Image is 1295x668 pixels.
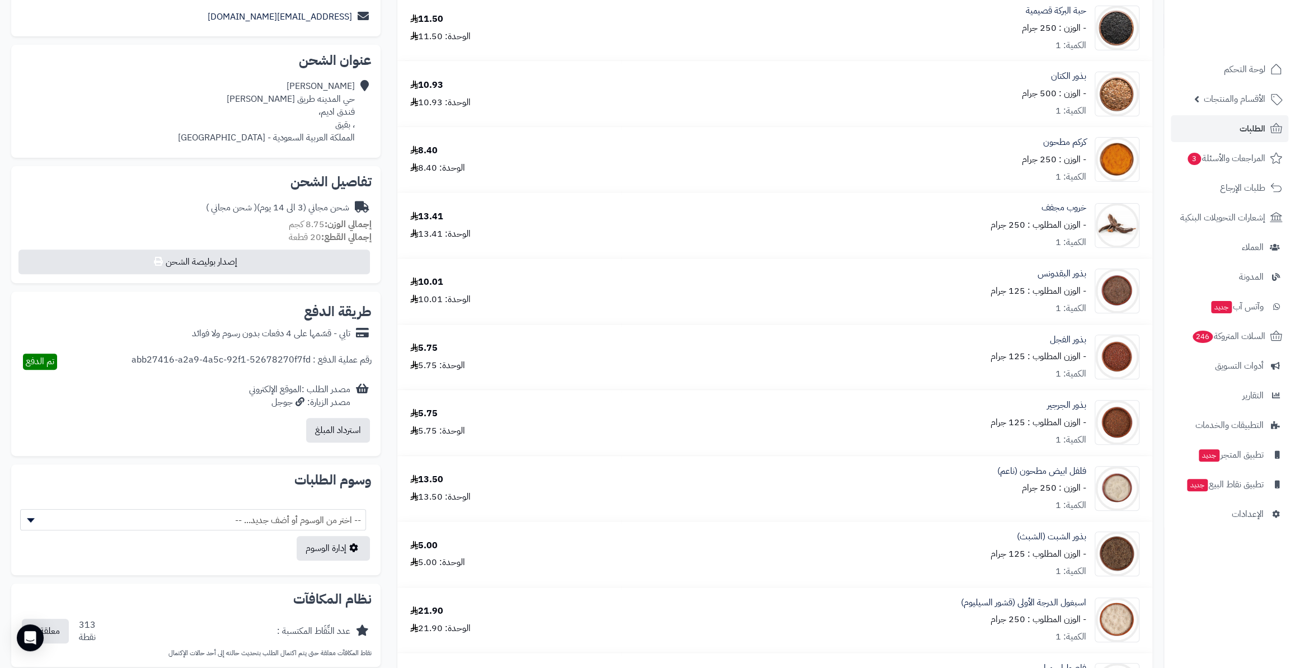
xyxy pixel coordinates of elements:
span: الطلبات [1240,121,1265,137]
small: - الوزن المطلوب : 125 جرام [991,284,1086,298]
span: لوحة التحكم [1224,62,1265,77]
img: 1628249871-Flax%20Seeds-90x90.jpg [1095,72,1139,116]
a: الطلبات [1171,115,1288,142]
img: 1639894895-Turmeric%20Powder%202-90x90.jpg [1095,137,1139,182]
a: المدونة [1171,264,1288,290]
a: إشعارات التحويلات البنكية [1171,204,1288,231]
a: طلبات الإرجاع [1171,175,1288,201]
small: - الوزن المطلوب : 125 جرام [991,350,1086,363]
small: - الوزن المطلوب : 250 جرام [991,613,1086,626]
div: الكمية: 1 [1055,565,1086,578]
div: 13.50 [410,473,443,486]
div: تابي - قسّمها على 4 دفعات بدون رسوم ولا فوائد [192,327,350,340]
div: الوحدة: 21.90 [410,622,471,635]
div: 13.41 [410,210,443,223]
a: التطبيقات والخدمات [1171,412,1288,439]
div: الكمية: 1 [1055,236,1086,249]
div: 11.50 [410,13,443,26]
div: Open Intercom Messenger [17,624,44,651]
img: 1633580797-Arugula%20Seeds-90x90.jpg [1095,400,1139,445]
div: شحن مجاني (3 الى 14 يوم) [206,201,349,214]
span: السلات المتروكة [1191,328,1265,344]
small: - الوزن المطلوب : 125 جرام [991,547,1086,561]
img: 1633580797-Radish%20Seeds-90x90.jpg [1095,335,1139,379]
a: التقارير [1171,382,1288,409]
a: بذور الجرجير [1047,399,1086,412]
div: 5.75 [410,342,438,355]
a: وآتس آبجديد [1171,293,1288,320]
div: عدد النِّقَاط المكتسبة : [277,625,350,638]
img: 1633580797-Parsley%20Seeds-90x90.jpg [1095,269,1139,313]
h2: تفاصيل الشحن [20,175,372,189]
img: logo-2.png [1219,26,1284,50]
div: الوحدة: 13.41 [410,228,471,241]
a: أدوات التسويق [1171,352,1288,379]
small: - الوزن : 250 جرام [1022,21,1086,35]
span: تم الدفع [26,355,54,368]
h2: وسوم الطلبات [20,473,372,487]
small: - الوزن : 250 جرام [1022,481,1086,495]
a: السلات المتروكة246 [1171,323,1288,350]
div: مصدر الطلب :الموقع الإلكتروني [249,383,350,409]
div: 10.93 [410,79,443,92]
span: جديد [1199,449,1219,462]
span: جديد [1211,301,1232,313]
span: -- اختر من الوسوم أو أضف جديد... -- [21,510,365,531]
div: 10.01 [410,276,443,289]
h2: طريقة الدفع [304,305,372,318]
a: خروب مجفف [1041,201,1086,214]
span: وآتس آب [1210,299,1264,314]
span: طلبات الإرجاع [1220,180,1265,196]
div: 5.75 [410,407,438,420]
div: الكمية: 1 [1055,302,1086,315]
div: مصدر الزيارة: جوجل [249,396,350,409]
a: تطبيق المتجرجديد [1171,441,1288,468]
div: 8.40 [410,144,438,157]
img: 1639900622-Dill%20Seeds-90x90.jpg [1095,531,1139,576]
a: المراجعات والأسئلة3 [1171,145,1288,172]
span: ( شحن مجاني ) [206,201,257,214]
small: - الوزن المطلوب : 250 جرام [991,218,1086,232]
div: الكمية: 1 [1055,105,1086,117]
div: 313 [79,619,96,645]
div: الكمية: 1 [1055,631,1086,643]
a: العملاء [1171,234,1288,261]
img: black%20caraway-90x90.jpg [1095,6,1139,50]
div: 21.90 [410,605,443,618]
button: إصدار بوليصة الشحن [18,250,370,274]
a: بذور الفجل [1050,333,1086,346]
small: - الوزن المطلوب : 125 جرام [991,416,1086,429]
div: الكمية: 1 [1055,39,1086,52]
div: الوحدة: 10.93 [410,96,471,109]
span: تطبيق نقاط البيع [1186,477,1264,492]
div: الوحدة: 5.00 [410,556,465,569]
div: 5.00 [410,539,438,552]
span: جديد [1187,479,1208,491]
div: الوحدة: 8.40 [410,162,465,175]
a: بذور البقدونس [1038,267,1086,280]
img: 1634707215-White%20Pepper%20Powder-90x90.jpg [1095,466,1139,511]
span: المدونة [1239,269,1264,285]
span: التطبيقات والخدمات [1195,417,1264,433]
p: نقاط المكافآت معلقة حتى يتم اكتمال الطلب بتحديث حالته إلى أحد حالات الإكتمال [20,648,372,658]
strong: إجمالي القطع: [321,230,372,244]
a: تطبيق نقاط البيعجديد [1171,471,1288,498]
small: - الوزن : 500 جرام [1022,87,1086,100]
a: فلفل ابيض مطحون (ناعم) [997,465,1086,478]
div: الكمية: 1 [1055,171,1086,184]
span: 246 [1193,331,1213,343]
a: اسبغول الدرجة الأولى (قشور السيليوم) [961,596,1086,609]
div: [PERSON_NAME] حي المدينه طريق [PERSON_NAME] فندق اديم، ، بقيق المملكة العربية السعودية - [GEOGRAP... [178,80,355,144]
div: الوحدة: 5.75 [410,359,465,372]
div: الوحدة: 10.01 [410,293,471,306]
small: - الوزن : 250 جرام [1022,153,1086,166]
span: -- اختر من الوسوم أو أضف جديد... -- [20,509,366,530]
a: بذور الكتان [1051,70,1086,83]
span: إشعارات التحويلات البنكية [1180,210,1265,225]
div: الكمية: 1 [1055,368,1086,380]
div: الكمية: 1 [1055,499,1086,512]
button: معلقة [22,619,69,643]
span: التقارير [1242,388,1264,403]
img: 1630125267-Carob-90x90.jpg [1095,203,1139,248]
a: بذور الشبت (الشبث) [1017,530,1086,543]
